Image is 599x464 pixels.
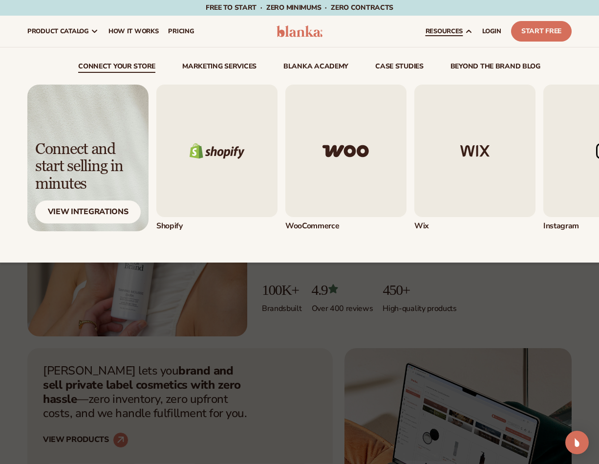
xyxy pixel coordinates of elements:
[156,85,278,231] a: Shopify logo. Shopify
[78,63,155,73] a: connect your store
[375,63,424,73] a: case studies
[511,21,572,42] a: Start Free
[482,27,501,35] span: LOGIN
[35,200,141,223] div: View Integrations
[414,85,535,231] div: 3 / 5
[285,85,406,217] img: Woo commerce logo.
[206,3,393,12] span: Free to start · ZERO minimums · ZERO contracts
[277,25,322,37] img: logo
[426,27,463,35] span: resources
[156,221,278,231] div: Shopify
[414,85,535,217] img: Wix logo.
[168,27,194,35] span: pricing
[285,85,406,231] div: 2 / 5
[104,16,164,47] a: How It Works
[27,85,149,231] img: Light background with shadow.
[27,27,89,35] span: product catalog
[156,85,278,217] img: Shopify logo.
[182,63,257,73] a: Marketing services
[163,16,199,47] a: pricing
[22,16,104,47] a: product catalog
[285,85,406,231] a: Woo commerce logo. WooCommerce
[421,16,477,47] a: resources
[27,85,149,231] a: Light background with shadow. Connect and start selling in minutes View Integrations
[283,63,348,73] a: Blanka Academy
[414,85,535,231] a: Wix logo. Wix
[108,27,159,35] span: How It Works
[565,431,589,454] div: Open Intercom Messenger
[414,221,535,231] div: Wix
[285,221,406,231] div: WooCommerce
[35,141,141,193] div: Connect and start selling in minutes
[477,16,506,47] a: LOGIN
[450,63,540,73] a: beyond the brand blog
[156,85,278,231] div: 1 / 5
